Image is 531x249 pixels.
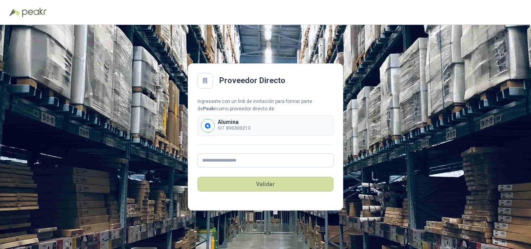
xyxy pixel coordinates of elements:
div: Ingresaste con un link de invitación para formar parte de como proveedor directo de: [197,98,334,113]
img: Company Logo [201,119,214,132]
b: Peakr [203,106,216,111]
button: Validar [197,177,334,192]
img: Logo [9,9,20,16]
h2: Proveedor Directo [219,75,285,87]
p: NIT [218,125,250,132]
img: Peakr [22,8,47,17]
p: Alumina [218,119,250,125]
b: 890300213 [226,125,250,131]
